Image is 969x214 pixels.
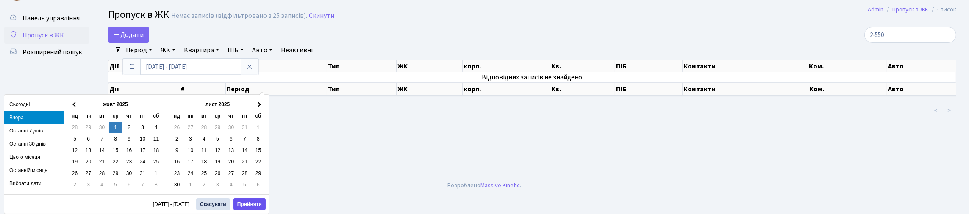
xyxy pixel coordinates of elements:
td: 17 [136,145,150,156]
td: 2 [122,122,136,133]
td: 5 [238,179,252,191]
li: Останній місяць [4,164,64,177]
span: Панель управління [22,14,80,23]
td: 6 [252,179,265,191]
td: 10 [136,133,150,145]
td: 14 [95,145,109,156]
th: нд [68,110,82,122]
td: 25 [197,168,211,179]
td: 1 [252,122,265,133]
th: пт [136,110,150,122]
td: 24 [136,156,150,168]
th: сб [150,110,163,122]
a: ПІБ [224,43,247,57]
button: Прийняти [233,198,266,210]
th: Тип [327,60,397,72]
td: 4 [197,133,211,145]
td: 26 [170,122,184,133]
td: 21 [95,156,109,168]
th: ср [109,110,122,122]
th: чт [225,110,238,122]
th: вт [95,110,109,122]
th: Авто [887,83,966,96]
td: 27 [225,168,238,179]
td: 15 [109,145,122,156]
td: 6 [122,179,136,191]
td: 11 [197,145,211,156]
th: Кв. [550,60,615,72]
th: вт [197,110,211,122]
td: 13 [225,145,238,156]
td: 6 [82,133,95,145]
th: нд [170,110,184,122]
td: 20 [225,156,238,168]
span: Розширений пошук [22,48,82,57]
th: # [180,83,226,96]
td: 18 [197,156,211,168]
th: Період [226,60,327,72]
td: 29 [211,122,225,133]
td: 1 [150,168,163,179]
li: Вчора [4,111,64,124]
th: Кв. [550,83,615,96]
div: Немає записів (відфільтровано з 25 записів). [171,12,307,20]
td: 26 [211,168,225,179]
td: 22 [109,156,122,168]
td: 17 [184,156,197,168]
td: 19 [211,156,225,168]
td: 1 [109,122,122,133]
td: 23 [170,168,184,179]
td: 7 [95,133,109,145]
td: 3 [211,179,225,191]
td: 24 [184,168,197,179]
span: Додати [114,30,144,39]
td: 16 [170,156,184,168]
a: Admin [868,5,883,14]
td: 20 [82,156,95,168]
span: Пропуск в ЖК [22,31,64,40]
th: Дії [108,60,180,72]
td: 4 [150,122,163,133]
td: 29 [252,168,265,179]
a: Неактивні [278,43,316,57]
td: 30 [95,122,109,133]
td: 30 [122,168,136,179]
td: 13 [82,145,95,156]
li: Останні 7 днів [4,124,64,138]
td: 25 [150,156,163,168]
li: Сьогодні [4,98,64,111]
td: 5 [109,179,122,191]
th: сб [252,110,265,122]
td: 12 [211,145,225,156]
th: ЖК [397,83,463,96]
li: Цього місяця [4,151,64,164]
td: 18 [150,145,163,156]
th: пт [238,110,252,122]
a: Massive Kinetic [481,181,520,190]
td: 31 [136,168,150,179]
td: 26 [68,168,82,179]
td: 8 [109,133,122,145]
td: Відповідних записів не знайдено [108,72,956,82]
th: пн [82,110,95,122]
a: Авто [249,43,276,57]
td: 28 [68,122,82,133]
td: 21 [238,156,252,168]
td: 28 [95,168,109,179]
th: корп. [463,60,550,72]
th: Контакти [683,60,808,72]
td: 4 [225,179,238,191]
a: Додати [108,27,149,43]
th: ПІБ [615,83,683,96]
td: 28 [197,122,211,133]
td: 8 [252,133,265,145]
th: лист 2025 [184,99,252,110]
th: Дії [108,83,180,96]
td: 12 [68,145,82,156]
th: корп. [463,83,550,96]
td: 1 [184,179,197,191]
td: 29 [82,122,95,133]
td: 9 [122,133,136,145]
td: 3 [136,122,150,133]
td: 3 [184,133,197,145]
